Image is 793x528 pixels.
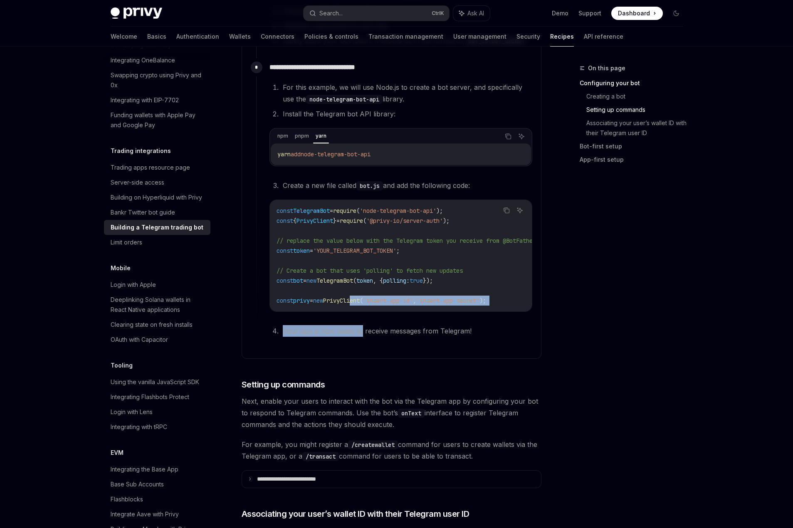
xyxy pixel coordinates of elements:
[111,222,203,232] div: Building a Telegram trading bot
[111,110,205,130] div: Funding wallets with Apple Pay and Google Pay
[516,27,540,47] a: Security
[104,205,210,220] a: Bankr Twitter bot guide
[550,27,574,47] a: Recipes
[313,131,329,141] div: yarn
[580,153,689,166] a: App-first setup
[423,277,433,284] span: });
[104,317,210,332] a: Clearing state on fresh installs
[336,217,340,225] span: =
[360,207,436,215] span: 'node-telegram-bot-api'
[176,27,219,47] a: Authentication
[104,405,210,419] a: Login with Lens
[111,295,205,315] div: Deeplinking Solana wallets in React Native applications
[432,10,444,17] span: Ctrl K
[436,207,443,215] span: );
[104,220,210,235] a: Building a Telegram trading bot
[104,477,210,492] a: Base Sub Accounts
[669,7,683,20] button: Toggle dark mode
[111,263,131,273] h5: Mobile
[242,395,541,430] span: Next, enable your users to interact with the bot via the Telegram app by configuring your bot to ...
[242,508,469,520] span: Associating your user’s wallet ID with their Telegram user ID
[514,205,525,216] button: Ask AI
[363,217,366,225] span: (
[584,27,623,47] a: API reference
[147,27,166,47] a: Basics
[111,280,156,290] div: Login with Apple
[104,375,210,390] a: Using the vanilla JavaScript SDK
[293,217,296,225] span: {
[363,297,413,304] span: 'insert-app-id'
[280,325,532,337] li: Your app is now ready to receive messages from Telegram!
[467,9,484,17] span: Ask AI
[333,207,356,215] span: require
[618,9,650,17] span: Dashboard
[410,277,423,284] span: true
[396,247,400,254] span: ;
[552,9,568,17] a: Demo
[292,131,311,141] div: pnpm
[356,207,360,215] span: (
[104,175,210,190] a: Server-side access
[277,277,293,284] span: const
[323,297,360,304] span: PrivyClient
[111,320,193,330] div: Clearing state on fresh installs
[104,235,210,250] a: Limit orders
[111,422,167,432] div: Integrating with tRPC
[277,267,463,274] span: // Create a bot that uses 'polling' to fetch new updates
[348,440,398,449] code: /createwallet
[356,277,373,284] span: token
[111,146,171,156] h5: Trading integrations
[313,247,396,254] span: 'YOUR_TELEGRAM_BOT_TOKEN'
[310,297,313,304] span: =
[280,108,532,120] li: Install the Telegram bot API library:
[104,462,210,477] a: Integrating the Base App
[104,190,210,205] a: Building on Hyperliquid with Privy
[330,207,333,215] span: =
[111,55,175,65] div: Integrating OneBalance
[229,27,251,47] a: Wallets
[111,377,199,387] div: Using the vanilla JavaScript SDK
[453,6,490,21] button: Ask AI
[111,192,202,202] div: Building on Hyperliquid with Privy
[104,492,210,507] a: Flashblocks
[443,217,450,225] span: );
[586,103,689,116] a: Setting up commands
[304,27,358,47] a: Policies & controls
[104,93,210,108] a: Integrating with EIP-7702
[111,509,179,519] div: Integrate Aave with Privy
[242,379,325,390] span: Setting up commands
[275,131,291,141] div: npm
[111,163,190,173] div: Trading apps resource page
[373,277,383,284] span: , {
[104,277,210,292] a: Login with Apple
[578,9,601,17] a: Support
[368,27,443,47] a: Transaction management
[319,8,343,18] div: Search...
[111,207,175,217] div: Bankr Twitter bot guide
[277,151,291,158] span: yarn
[111,448,124,458] h5: EVM
[291,151,301,158] span: add
[313,297,323,304] span: new
[453,27,506,47] a: User management
[306,277,316,284] span: new
[277,237,536,244] span: // replace the value below with the Telegram token you receive from @BotFather
[301,151,371,158] span: node-telegram-bot-api
[516,131,527,142] button: Ask AI
[416,297,479,304] span: 'insert-app-secret'
[111,70,205,90] div: Swapping crypto using Privy and 0x
[611,7,663,20] a: Dashboard
[111,95,179,105] div: Integrating with EIP-7702
[293,207,330,215] span: TelegramBot
[398,409,425,418] code: onText
[111,479,164,489] div: Base Sub Accounts
[293,297,310,304] span: privy
[356,181,383,190] code: bot.js
[111,335,168,345] div: OAuth with Capacitor
[302,452,339,461] code: /transact
[306,95,383,104] code: node-telegram-bot-api
[104,507,210,522] a: Integrate Aave with Privy
[111,27,137,47] a: Welcome
[277,207,293,215] span: const
[111,464,178,474] div: Integrating the Base App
